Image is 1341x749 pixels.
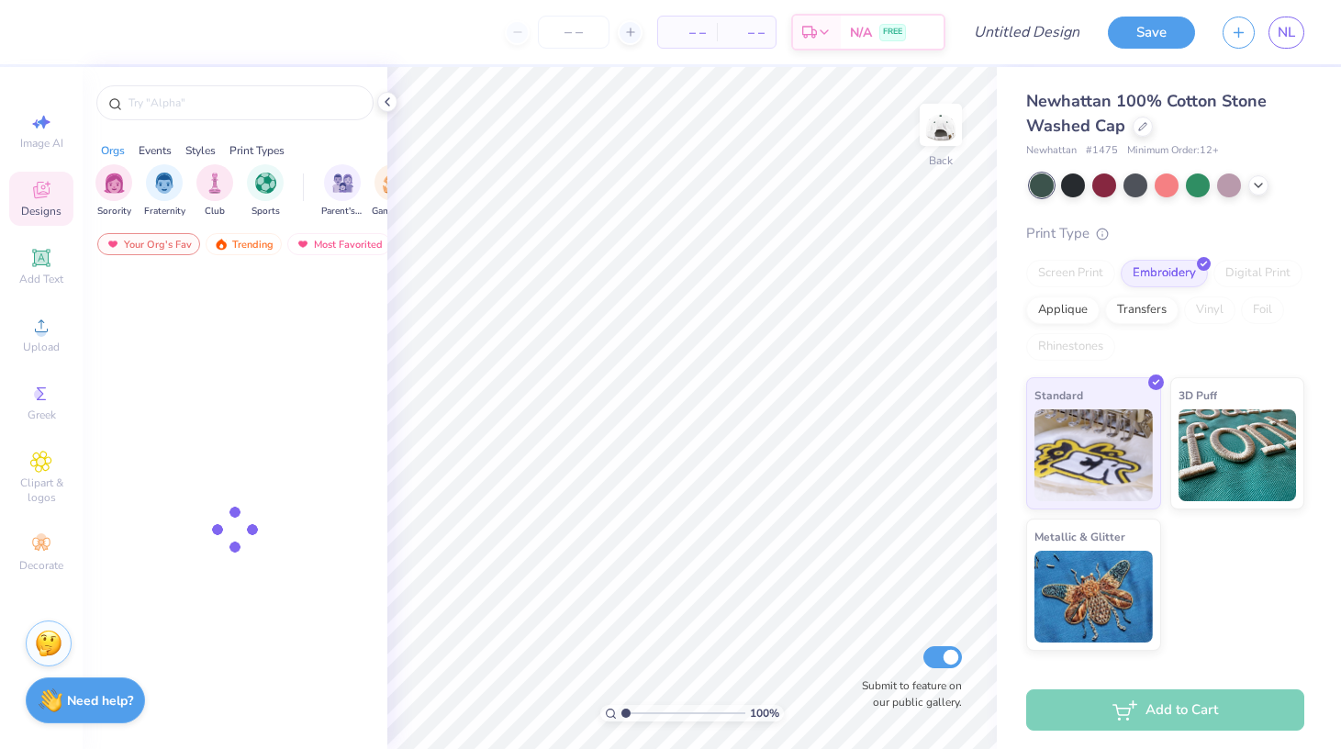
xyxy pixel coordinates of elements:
[196,164,233,218] div: filter for Club
[251,205,280,218] span: Sports
[185,142,216,159] div: Styles
[959,14,1094,50] input: Untitled Design
[144,205,185,218] span: Fraternity
[247,164,284,218] button: filter button
[1105,296,1179,324] div: Transfers
[1278,22,1295,43] span: NL
[538,16,609,49] input: – –
[1241,296,1284,324] div: Foil
[9,475,73,505] span: Clipart & logos
[95,164,132,218] button: filter button
[1026,90,1267,137] span: Newhattan 100% Cotton Stone Washed Cap
[67,692,133,710] strong: Need help?
[1026,296,1100,324] div: Applique
[1179,386,1217,405] span: 3D Puff
[97,233,200,255] div: Your Org's Fav
[1034,409,1153,501] img: Standard
[929,152,953,169] div: Back
[1034,551,1153,643] img: Metallic & Glitter
[321,205,363,218] span: Parent's Weekend
[372,164,414,218] div: filter for Game Day
[296,238,310,251] img: most_fav.gif
[922,106,959,143] img: Back
[101,142,125,159] div: Orgs
[883,26,902,39] span: FREE
[728,23,765,42] span: – –
[383,173,404,194] img: Game Day Image
[229,142,285,159] div: Print Types
[1108,17,1195,49] button: Save
[1127,143,1219,159] span: Minimum Order: 12 +
[1026,260,1115,287] div: Screen Print
[287,233,391,255] div: Most Favorited
[144,164,185,218] button: filter button
[214,238,229,251] img: trending.gif
[669,23,706,42] span: – –
[750,705,779,721] span: 100 %
[144,164,185,218] div: filter for Fraternity
[1121,260,1208,287] div: Embroidery
[1184,296,1235,324] div: Vinyl
[372,205,414,218] span: Game Day
[205,173,225,194] img: Club Image
[372,164,414,218] button: filter button
[850,23,872,42] span: N/A
[1086,143,1118,159] span: # 1475
[196,164,233,218] button: filter button
[97,205,131,218] span: Sorority
[205,205,225,218] span: Club
[206,233,282,255] div: Trending
[1034,527,1125,546] span: Metallic & Glitter
[1026,223,1304,244] div: Print Type
[1179,409,1297,501] img: 3D Puff
[95,164,132,218] div: filter for Sorority
[154,173,174,194] img: Fraternity Image
[127,94,362,112] input: Try "Alpha"
[139,142,172,159] div: Events
[321,164,363,218] div: filter for Parent's Weekend
[19,272,63,286] span: Add Text
[28,408,56,422] span: Greek
[255,173,276,194] img: Sports Image
[1026,143,1077,159] span: Newhattan
[21,204,61,218] span: Designs
[1268,17,1304,49] a: NL
[332,173,353,194] img: Parent's Weekend Image
[1026,333,1115,361] div: Rhinestones
[321,164,363,218] button: filter button
[247,164,284,218] div: filter for Sports
[104,173,125,194] img: Sorority Image
[1213,260,1302,287] div: Digital Print
[20,136,63,151] span: Image AI
[852,677,962,710] label: Submit to feature on our public gallery.
[106,238,120,251] img: most_fav.gif
[19,558,63,573] span: Decorate
[23,340,60,354] span: Upload
[1034,386,1083,405] span: Standard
